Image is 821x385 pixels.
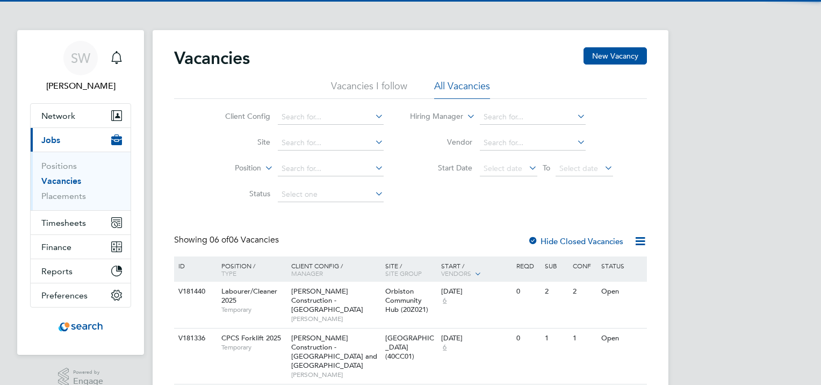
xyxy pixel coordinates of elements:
span: Select date [484,163,522,173]
input: Search for... [480,110,586,125]
div: Start / [438,256,514,283]
input: Search for... [278,136,384,151]
input: Search for... [278,110,384,125]
span: 06 Vacancies [210,234,279,245]
a: Go to home page [30,318,131,336]
li: Vacancies I follow [331,80,407,99]
span: [PERSON_NAME] [291,370,380,379]
a: Positions [41,161,77,171]
div: Position / [213,256,289,282]
span: Vendors [441,269,471,277]
div: Conf [570,256,598,275]
div: Sub [542,256,570,275]
button: Reports [31,259,131,283]
span: CPCS Forklift 2025 [221,333,281,343]
div: Reqd [514,256,542,275]
div: 0 [514,329,542,348]
span: Reports [41,266,73,276]
span: To [539,161,553,175]
a: SW[PERSON_NAME] [30,41,131,92]
div: 1 [570,329,598,348]
div: Jobs [31,152,131,210]
span: Type [221,269,236,277]
label: Start Date [410,163,472,173]
label: Position [199,163,261,174]
span: [GEOGRAPHIC_DATA] (40CC01) [385,333,434,361]
label: Client Config [208,111,270,121]
span: Jobs [41,135,60,145]
span: [PERSON_NAME] [291,315,380,323]
span: [PERSON_NAME] Construction - [GEOGRAPHIC_DATA] and [GEOGRAPHIC_DATA] [291,333,377,370]
label: Hide Closed Vacancies [528,236,623,246]
span: Sheree Wilson [30,80,131,92]
span: Select date [559,163,598,173]
span: Powered by [73,368,103,377]
span: Preferences [41,290,88,301]
div: 2 [542,282,570,302]
span: Temporary [221,305,286,314]
a: Placements [41,191,86,201]
span: 6 [441,296,448,305]
span: Temporary [221,343,286,352]
img: searchconsultancy-logo-retina.png [59,318,103,336]
span: Manager [291,269,323,277]
h2: Vacancies [174,47,250,69]
input: Select one [278,187,384,202]
button: New Vacancy [584,47,647,65]
div: 1 [542,329,570,348]
div: Showing [174,234,281,246]
input: Search for... [480,136,586,151]
div: Site / [383,256,439,282]
button: Jobs [31,128,131,152]
li: All Vacancies [434,80,490,99]
label: Hiring Manager [401,111,463,122]
nav: Main navigation [17,30,144,355]
span: [PERSON_NAME] Construction - [GEOGRAPHIC_DATA] [291,287,363,314]
span: Labourer/Cleaner 2025 [221,287,277,305]
div: Open [599,282,645,302]
span: Network [41,111,75,121]
label: Status [208,189,270,198]
div: V181440 [176,282,213,302]
button: Timesheets [31,211,131,234]
span: SW [71,51,90,65]
button: Preferences [31,283,131,307]
button: Network [31,104,131,127]
div: [DATE] [441,287,511,296]
label: Vendor [410,137,472,147]
span: Timesheets [41,218,86,228]
div: 0 [514,282,542,302]
label: Site [208,137,270,147]
span: Site Group [385,269,422,277]
a: Vacancies [41,176,81,186]
span: Finance [41,242,71,252]
div: Client Config / [289,256,383,282]
div: [DATE] [441,334,511,343]
div: Status [599,256,645,275]
span: 06 of [210,234,229,245]
span: 6 [441,343,448,352]
span: Orbiston Community Hub (20Z021) [385,287,428,314]
div: 2 [570,282,598,302]
input: Search for... [278,161,384,176]
div: V181336 [176,329,213,348]
div: Open [599,329,645,348]
div: ID [176,256,213,275]
button: Finance [31,235,131,259]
